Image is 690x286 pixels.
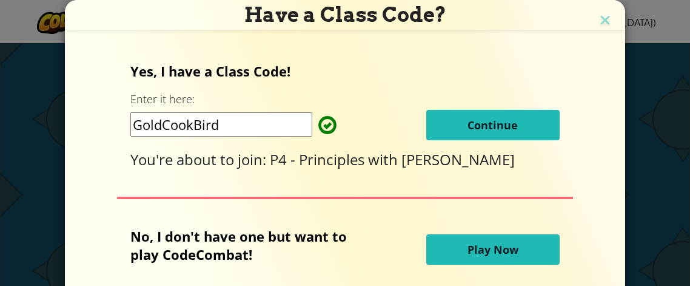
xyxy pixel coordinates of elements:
p: No, I don't have one but want to play CodeCombat! [130,227,365,264]
span: You're about to join: [130,149,270,169]
span: with [368,149,401,169]
span: Play Now [467,242,518,257]
img: close icon [597,12,613,30]
span: [PERSON_NAME] [401,149,515,169]
label: Enter it here: [130,92,195,107]
span: Continue [467,118,518,132]
span: P4 - Principles [270,149,368,169]
button: Play Now [426,234,560,265]
p: Yes, I have a Class Code! [130,62,559,80]
span: Have a Class Code? [244,2,446,27]
button: Continue [426,110,560,140]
